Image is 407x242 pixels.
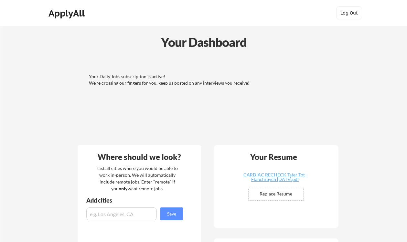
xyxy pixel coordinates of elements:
strong: only [119,186,128,191]
a: CARDIAC RECHECK Tater Tot-Flanchraych [DATE].pdf [237,173,314,183]
div: CARDIAC RECHECK Tater Tot-Flanchraych [DATE].pdf [237,173,314,182]
div: Your Dashboard [1,33,407,51]
div: Add cities [86,197,185,203]
div: ApplyAll [48,8,87,19]
button: Log Out [336,6,362,19]
div: Where should we look? [79,153,199,161]
div: Your Daily Jobs subscription is active! We're crossing our fingers for you, keep us posted on any... [89,73,322,86]
div: Your Resume [242,153,306,161]
button: Save [160,207,183,220]
div: List all cities where you would be able to work in-person. We will automatically include remote j... [93,165,182,192]
input: e.g. Los Angeles, CA [86,207,157,220]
